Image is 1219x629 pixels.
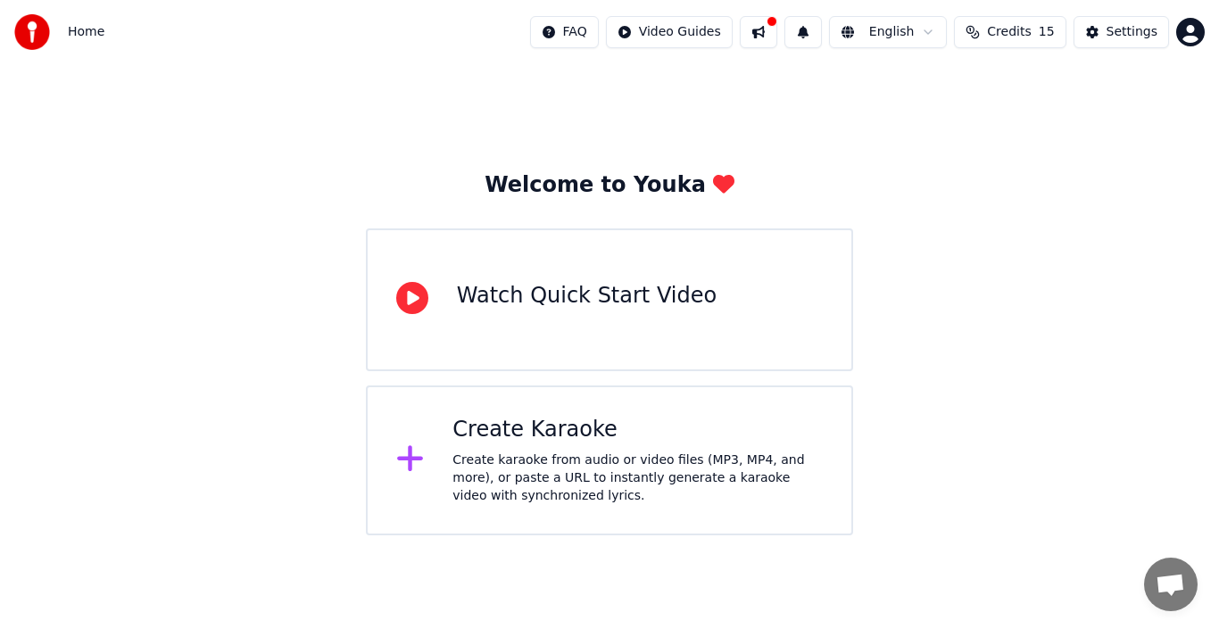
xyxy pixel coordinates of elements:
span: Credits [987,23,1031,41]
img: youka [14,14,50,50]
button: FAQ [530,16,599,48]
div: Open chat [1144,558,1198,611]
div: Settings [1107,23,1157,41]
span: 15 [1039,23,1055,41]
button: Settings [1074,16,1169,48]
span: Home [68,23,104,41]
div: Watch Quick Start Video [457,282,717,310]
nav: breadcrumb [68,23,104,41]
button: Credits15 [954,16,1066,48]
div: Create karaoke from audio or video files (MP3, MP4, and more), or paste a URL to instantly genera... [452,451,823,505]
button: Video Guides [606,16,733,48]
div: Create Karaoke [452,416,823,444]
div: Welcome to Youka [485,171,734,200]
